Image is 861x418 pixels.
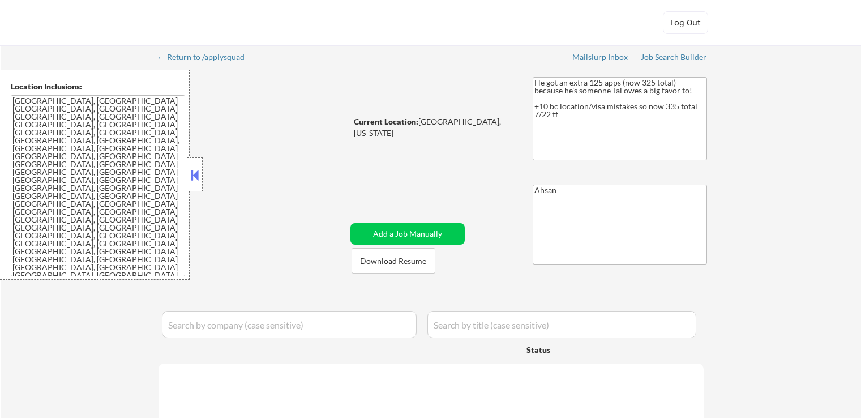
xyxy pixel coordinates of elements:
[350,223,465,245] button: Add a Job Manually
[427,311,696,338] input: Search by title (case sensitive)
[157,53,255,64] a: ← Return to /applysquad
[354,116,514,138] div: [GEOGRAPHIC_DATA], [US_STATE]
[157,53,255,61] div: ← Return to /applysquad
[641,53,707,61] div: Job Search Builder
[526,339,624,360] div: Status
[572,53,629,61] div: Mailslurp Inbox
[11,81,185,92] div: Location Inclusions:
[663,11,708,34] button: Log Out
[572,53,629,64] a: Mailslurp Inbox
[162,311,417,338] input: Search by company (case sensitive)
[354,117,418,126] strong: Current Location:
[641,53,707,64] a: Job Search Builder
[352,248,435,274] button: Download Resume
